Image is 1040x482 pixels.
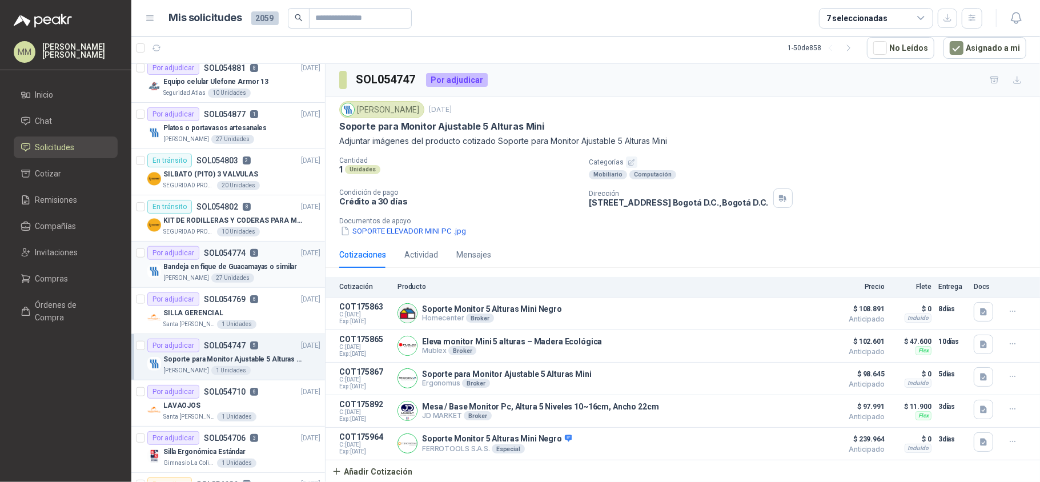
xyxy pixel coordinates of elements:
img: Logo peakr [14,14,72,27]
p: SOL054710 [204,388,246,396]
a: En tránsitoSOL0548032[DATE] Company LogoSILBATO (PITO) 3 VALVULASSEGURIDAD PROVISER LTDA20 Unidades [131,149,325,195]
div: Broker [464,411,492,420]
span: C: [DATE] [339,409,391,416]
p: [DATE] [301,387,320,397]
a: Inicio [14,84,118,106]
p: SEGURIDAD PROVISER LTDA [163,227,215,236]
p: [DATE] [301,63,320,74]
span: Cotizar [35,167,62,180]
a: Por adjudicarSOL0547106[DATE] Company LogoLAVAOJOSSanta [PERSON_NAME]1 Unidades [131,380,325,427]
span: Exp: [DATE] [339,416,391,423]
a: En tránsitoSOL0548028[DATE] Company LogoKIT DE RODILLERAS Y CODERAS PARA MOTORIZADOSEGURIDAD PROV... [131,195,325,242]
p: Categorías [589,156,1035,168]
div: 1 Unidades [211,366,251,375]
a: Por adjudicarSOL0547696[DATE] Company LogoSILLA GERENCIALSanta [PERSON_NAME]1 Unidades [131,288,325,334]
p: 10 días [938,335,967,348]
p: Soporte Monitor 5 Alturas Mini Negro [422,304,562,314]
p: $ 47.600 [892,335,931,348]
h3: SOL054747 [356,71,417,89]
p: Docs [974,283,997,291]
div: Broker [466,314,494,323]
h1: Mis solicitudes [169,10,242,26]
span: Anticipado [828,381,885,388]
p: [STREET_ADDRESS] Bogotá D.C. , Bogotá D.C. [589,198,768,207]
div: 10 Unidades [217,227,260,236]
div: Por adjudicar [147,339,199,352]
p: 6 [250,295,258,303]
p: Adjuntar imágenes del producto cotizado Soporte para Monitor Ajustable 5 Alturas Mini [339,135,1026,147]
p: KIT DE RODILLERAS Y CODERAS PARA MOTORIZADO [163,215,306,226]
span: Anticipado [828,413,885,420]
a: Invitaciones [14,242,118,263]
img: Company Logo [398,336,417,355]
span: C: [DATE] [339,344,391,351]
a: Remisiones [14,189,118,211]
span: C: [DATE] [339,376,391,383]
div: Por adjudicar [147,107,199,121]
p: 3 días [938,400,967,413]
div: [PERSON_NAME] [339,101,424,118]
p: SOL054747 [204,342,246,350]
p: [PERSON_NAME] [PERSON_NAME] [42,43,118,59]
p: [DATE] [301,433,320,444]
p: Silla Ergonómica Estándar [163,447,246,457]
img: Company Logo [147,218,161,232]
img: Company Logo [342,103,354,116]
span: Chat [35,115,53,127]
p: Platos o portavasos artesanales [163,123,267,134]
p: [DATE] [301,109,320,120]
a: Por adjudicarSOL0548818[DATE] Company LogoEquipo celular Ulefone Armor 13Seguridad Atlas10 Unidades [131,57,325,103]
p: COT175867 [339,367,391,376]
div: Incluido [905,314,931,323]
span: Exp: [DATE] [339,318,391,325]
p: Soporte Monitor 5 Alturas Mini Negro [422,434,572,444]
div: Por adjudicar [147,385,199,399]
p: SOL054877 [204,110,246,118]
div: 27 Unidades [211,135,254,144]
p: 1 [339,164,343,174]
img: Company Logo [398,401,417,420]
div: 20 Unidades [217,181,260,190]
button: No Leídos [867,37,934,59]
span: Órdenes de Compra [35,299,107,324]
a: Por adjudicarSOL0547063[DATE] Company LogoSilla Ergonómica EstándarGimnasio La Colina1 Unidades [131,427,325,473]
p: JD MARKET [422,411,659,420]
p: 3 [250,434,258,442]
p: Santa [PERSON_NAME] [163,412,215,421]
div: Incluido [905,444,931,453]
p: $ 0 [892,432,931,446]
img: Company Logo [398,304,417,323]
p: SOL054769 [204,295,246,303]
p: COT175964 [339,432,391,441]
p: 8 días [938,302,967,316]
a: Compañías [14,215,118,237]
span: $ 108.891 [828,302,885,316]
div: 1 - 50 de 858 [788,39,858,57]
p: $ 11.900 [892,400,931,413]
span: 2059 [251,11,279,25]
div: En tránsito [147,154,192,167]
img: Company Logo [147,264,161,278]
p: Mesa / Base Monitor Pc, Altura 5 Niveles 10~16cm, Ancho 22cm [422,402,659,411]
img: Company Logo [147,79,161,93]
p: 8 [243,203,251,211]
span: $ 97.991 [828,400,885,413]
p: [DATE] [301,155,320,166]
p: Soporte para Monitor Ajustable 5 Alturas Mini [163,354,306,365]
a: Cotizar [14,163,118,184]
span: Compras [35,272,69,285]
span: Anticipado [828,348,885,355]
p: 5 días [938,367,967,381]
p: [PERSON_NAME] [163,135,209,144]
div: Flex [915,411,931,420]
span: C: [DATE] [339,311,391,318]
p: $ 0 [892,302,931,316]
p: [PERSON_NAME] [163,366,209,375]
span: Solicitudes [35,141,75,154]
div: Broker [448,346,476,355]
p: COT175865 [339,335,391,344]
p: 2 [243,156,251,164]
p: Equipo celular Ulefone Armor 13 [163,77,268,87]
p: Dirección [589,190,768,198]
div: Mobiliario [589,170,627,179]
